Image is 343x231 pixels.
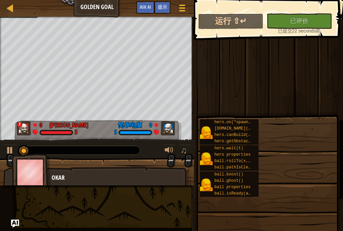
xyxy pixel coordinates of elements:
img: portrait.png [200,178,213,191]
div: 22 seconds前 [270,27,328,34]
button: ⌘ + P: Play [3,144,17,158]
span: ball.boost() [214,172,243,177]
span: Ask AI [140,4,151,10]
img: thang_avatar_frame.png [12,154,51,191]
span: ball properties [214,185,251,189]
span: hero.on("spawn-ball", f) [214,120,272,125]
button: Ask AI [136,1,154,14]
div: 0 [40,121,46,127]
span: ball.ghost() [214,178,243,183]
span: 已提交 [278,28,292,33]
div: 简单电脑 [118,121,142,130]
span: ball.rollTo(x, y) [214,159,255,163]
div: 5 [114,130,117,136]
div: Okar [52,173,184,182]
img: portrait.png [200,152,213,165]
button: 显示游戏菜单 [174,1,191,17]
span: ball.isReady(ability) [214,191,265,196]
span: hero.wait(t) [214,146,243,151]
span: hero.getObstacleAt(x, y) [214,139,272,144]
img: thang_avatar_frame.png [17,121,31,135]
span: ball.pathIsClear(x, y) [214,165,267,170]
div: 0 [145,121,152,127]
span: hero properties [214,152,251,157]
span: ♫ [181,145,187,155]
div: x [17,122,22,127]
button: 音量调节 [162,144,176,158]
div: [PERSON_NAME] [50,121,88,130]
img: thang_avatar_frame.png [160,121,175,135]
button: Ask AI [11,220,19,228]
img: portrait.png [200,126,213,139]
div: 5 [75,130,77,136]
span: [DOMAIN_NAME](type, x, y) [214,126,275,131]
button: 运行 ⇧↵ [198,14,263,29]
button: ♫ [179,144,191,158]
span: hero.canBuild(x, y) [214,133,260,137]
span: 提示 [158,4,167,10]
